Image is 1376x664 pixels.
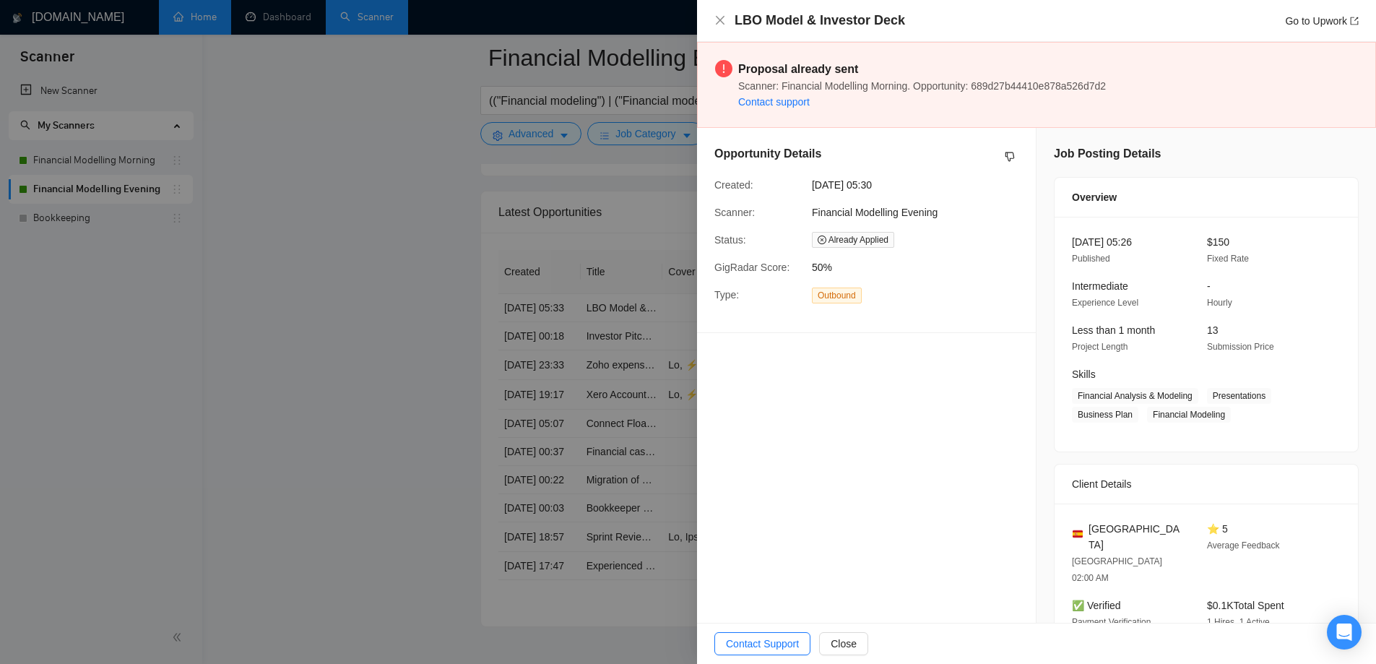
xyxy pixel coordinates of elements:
button: dislike [1001,148,1018,165]
span: [DATE] 05:26 [1072,236,1132,248]
span: [GEOGRAPHIC_DATA] 02:00 AM [1072,556,1162,583]
span: export [1350,17,1359,25]
span: Overview [1072,189,1117,205]
span: Close [831,636,857,652]
a: Go to Upworkexport [1285,15,1359,27]
span: Financial Modeling [1147,407,1231,423]
span: Submission Price [1207,342,1274,352]
span: Skills [1072,368,1096,380]
div: Open Intercom Messenger [1327,615,1362,650]
span: $150 [1207,236,1229,248]
strong: Proposal already sent [738,63,858,75]
span: Business Plan [1072,407,1138,423]
span: Hourly [1207,298,1232,308]
span: Experience Level [1072,298,1138,308]
span: [GEOGRAPHIC_DATA] [1089,521,1184,553]
span: Outbound [812,288,862,303]
span: Fixed Rate [1207,254,1249,264]
span: Contact Support [726,636,799,652]
span: Project Length [1072,342,1128,352]
span: exclamation-circle [715,60,732,77]
span: 50% [812,259,1029,275]
button: Contact Support [714,632,810,655]
img: 🇪🇸 [1073,529,1083,539]
span: Scanner: Financial Modelling Morning. Opportunity: 689d27b44410e878a526d7d2 [738,80,1106,92]
span: Payment Verification [1072,617,1151,627]
span: Published [1072,254,1110,264]
span: 13 [1207,324,1219,336]
span: - [1207,280,1211,292]
span: 1 Hires, 1 Active [1207,617,1270,627]
span: ✅ Verified [1072,600,1121,611]
span: Average Feedback [1207,540,1280,551]
a: Contact support [738,96,810,108]
span: Status: [714,234,746,246]
span: Scanner: [714,207,755,218]
span: ⭐ 5 [1207,523,1228,535]
span: [DATE] 05:30 [812,177,1029,193]
span: close [714,14,726,26]
span: Created: [714,179,753,191]
button: Close [714,14,726,27]
span: Type: [714,289,739,301]
div: Client Details [1072,465,1341,504]
span: Already Applied [812,232,894,248]
button: Close [819,632,868,655]
span: Financial Analysis & Modeling [1072,388,1198,404]
span: GigRadar Score: [714,262,789,273]
span: $0.1K Total Spent [1207,600,1284,611]
span: dislike [1005,151,1015,163]
span: Financial Modelling Evening [812,207,938,218]
span: Less than 1 month [1072,324,1155,336]
h5: Job Posting Details [1054,145,1161,163]
h5: Opportunity Details [714,145,821,163]
span: Intermediate [1072,280,1128,292]
span: close-circle [818,236,826,244]
h4: LBO Model & Investor Deck [735,12,905,30]
span: Presentations [1207,388,1271,404]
